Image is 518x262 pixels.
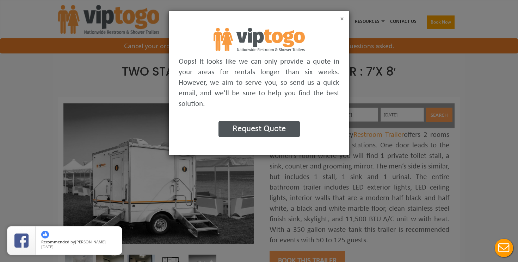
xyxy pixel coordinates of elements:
img: footer logo [214,28,305,51]
button: Live Chat [490,234,518,262]
span: [DATE] [41,244,54,249]
span: Recommended [41,239,69,244]
span: [PERSON_NAME] [75,239,106,244]
img: Review Rating [14,234,29,248]
p: Oops! It looks like we can only provide a quote in your areas for rentals longer than six weeks. ... [179,57,339,109]
button: Request Quote [218,121,300,137]
span: by [41,240,116,245]
button: × [340,15,344,23]
a: Request Quote [218,126,300,133]
img: thumbs up icon [41,231,49,238]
